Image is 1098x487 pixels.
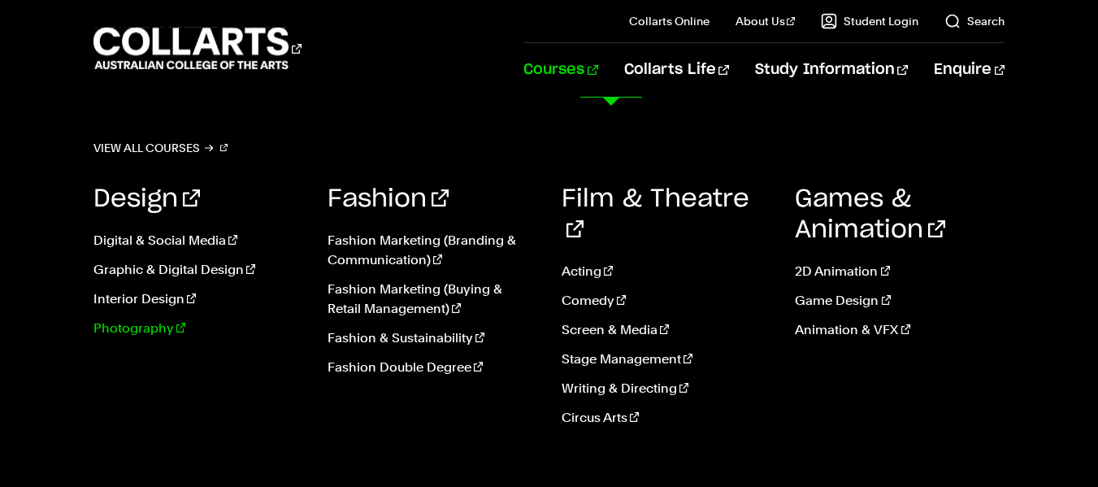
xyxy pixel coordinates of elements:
[328,280,537,319] a: Fashion Marketing (Buying & Retail Management)
[562,320,771,340] a: Screen & Media
[523,43,597,97] a: Courses
[328,358,537,377] a: Fashion Double Degree
[93,260,303,280] a: Graphic & Digital Design
[328,231,537,270] a: Fashion Marketing (Branding & Communication)
[562,291,771,311] a: Comedy
[93,231,303,250] a: Digital & Social Media
[736,13,796,29] a: About Us
[93,289,303,309] a: Interior Design
[93,137,228,159] a: View all courses
[562,262,771,281] a: Acting
[795,262,1005,281] a: 2D Animation
[562,350,771,369] a: Stage Management
[934,43,1005,97] a: Enquire
[795,291,1005,311] a: Game Design
[821,13,918,29] a: Student Login
[629,13,710,29] a: Collarts Online
[562,187,749,242] a: Film & Theatre
[328,328,537,348] a: Fashion & Sustainability
[93,319,303,338] a: Photography
[755,43,908,97] a: Study Information
[93,25,302,72] div: Go to homepage
[562,379,771,398] a: Writing & Directing
[562,408,771,428] a: Circus Arts
[328,187,449,211] a: Fashion
[944,13,1005,29] a: Search
[795,187,945,242] a: Games & Animation
[795,320,1005,340] a: Animation & VFX
[93,187,200,211] a: Design
[624,43,729,97] a: Collarts Life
